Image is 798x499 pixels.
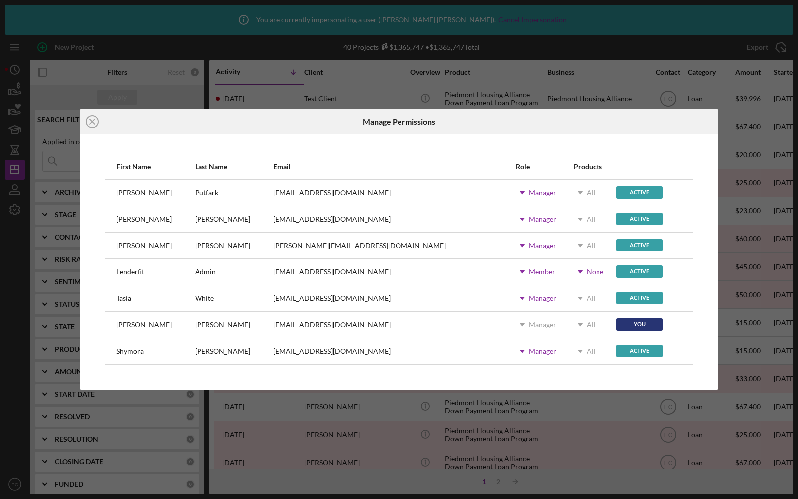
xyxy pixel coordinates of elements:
[529,268,555,276] div: Member
[363,117,435,126] h6: Manage Permissions
[616,186,663,199] div: Active
[273,294,391,302] div: [EMAIL_ADDRESS][DOMAIN_NAME]
[574,163,616,171] div: Products
[529,242,556,249] div: Manager
[273,242,446,249] div: [PERSON_NAME][EMAIL_ADDRESS][DOMAIN_NAME]
[529,294,556,302] div: Manager
[273,163,515,171] div: Email
[273,347,391,355] div: [EMAIL_ADDRESS][DOMAIN_NAME]
[273,321,391,329] div: [EMAIL_ADDRESS][DOMAIN_NAME]
[195,268,216,276] div: Admin
[195,294,214,302] div: White
[587,268,603,276] div: None
[273,189,391,197] div: [EMAIL_ADDRESS][DOMAIN_NAME]
[529,189,556,197] div: Manager
[116,294,131,302] div: Tasia
[529,321,556,329] div: Manager
[616,292,663,304] div: Active
[616,239,663,251] div: Active
[116,347,144,355] div: Shymora
[616,213,663,225] div: Active
[616,345,663,357] div: Active
[116,242,172,249] div: [PERSON_NAME]
[195,163,273,171] div: Last Name
[195,215,250,223] div: [PERSON_NAME]
[116,268,144,276] div: Lenderfit
[116,321,172,329] div: [PERSON_NAME]
[516,163,573,171] div: Role
[273,215,391,223] div: [EMAIL_ADDRESS][DOMAIN_NAME]
[529,347,556,355] div: Manager
[116,189,172,197] div: [PERSON_NAME]
[273,268,391,276] div: [EMAIL_ADDRESS][DOMAIN_NAME]
[616,265,663,278] div: Active
[116,163,194,171] div: First Name
[616,318,663,331] div: You
[195,347,250,355] div: [PERSON_NAME]
[195,321,250,329] div: [PERSON_NAME]
[195,242,250,249] div: [PERSON_NAME]
[195,189,218,197] div: Putfark
[529,215,556,223] div: Manager
[116,215,172,223] div: [PERSON_NAME]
